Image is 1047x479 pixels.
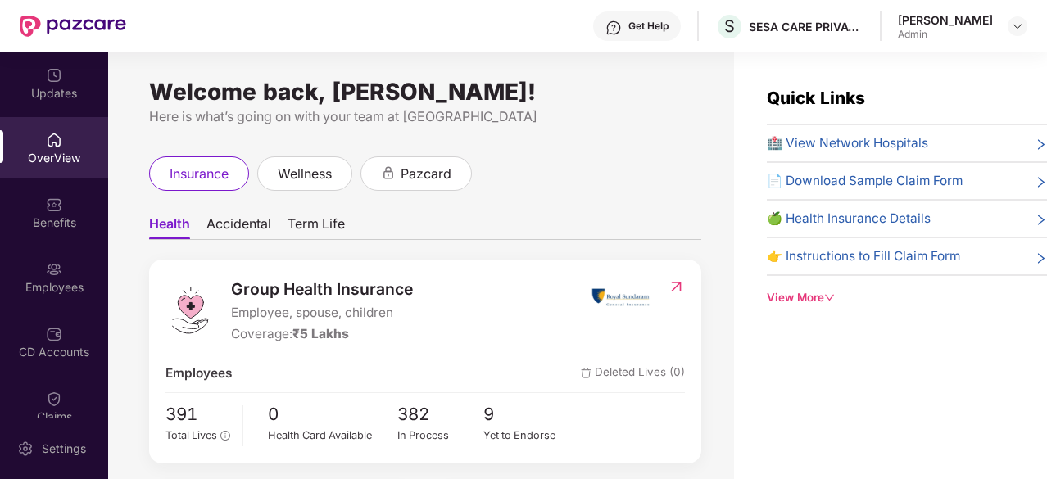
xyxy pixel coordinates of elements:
[288,215,345,239] span: Term Life
[483,427,570,444] div: Yet to Endorse
[581,364,685,383] span: Deleted Lives (0)
[401,164,451,184] span: pazcard
[749,19,863,34] div: SESA CARE PRIVATE LIMITED
[46,67,62,84] img: svg+xml;base64,PHN2ZyBpZD0iVXBkYXRlZCIgeG1sbnM9Imh0dHA6Ly93d3cudzMub3JnLzIwMDAvc3ZnIiB3aWR0aD0iMj...
[898,28,993,41] div: Admin
[149,215,190,239] span: Health
[767,246,960,266] span: 👉 Instructions to Fill Claim Form
[46,132,62,148] img: svg+xml;base64,PHN2ZyBpZD0iSG9tZSIgeG1sbnM9Imh0dHA6Ly93d3cudzMub3JnLzIwMDAvc3ZnIiB3aWR0aD0iMjAiIG...
[149,106,701,127] div: Here is what’s going on with your team at [GEOGRAPHIC_DATA]
[231,303,413,323] span: Employee, spouse, children
[767,88,865,108] span: Quick Links
[1035,137,1047,153] span: right
[724,16,735,36] span: S
[165,286,215,335] img: logo
[149,85,701,98] div: Welcome back, [PERSON_NAME]!
[581,368,591,378] img: deleteIcon
[397,427,484,444] div: In Process
[17,441,34,457] img: svg+xml;base64,PHN2ZyBpZD0iU2V0dGluZy0yMHgyMCIgeG1sbnM9Imh0dHA6Ly93d3cudzMub3JnLzIwMDAvc3ZnIiB3aW...
[668,278,685,295] img: RedirectIcon
[278,164,332,184] span: wellness
[590,277,651,318] img: insurerIcon
[206,215,271,239] span: Accidental
[268,401,397,428] span: 0
[292,326,349,341] span: ₹5 Lakhs
[220,431,229,440] span: info-circle
[483,401,570,428] span: 9
[1035,250,1047,266] span: right
[46,391,62,407] img: svg+xml;base64,PHN2ZyBpZD0iQ2xhaW0iIHhtbG5zPSJodHRwOi8vd3d3LnczLm9yZy8yMDAwL3N2ZyIgd2lkdGg9IjIwIi...
[231,324,413,344] div: Coverage:
[170,164,229,184] span: insurance
[767,133,928,153] span: 🏥 View Network Hospitals
[1035,174,1047,191] span: right
[165,401,230,428] span: 391
[268,427,397,444] div: Health Card Available
[46,261,62,278] img: svg+xml;base64,PHN2ZyBpZD0iRW1wbG95ZWVzIiB4bWxucz0iaHR0cDovL3d3dy53My5vcmcvMjAwMC9zdmciIHdpZHRoPS...
[605,20,622,36] img: svg+xml;base64,PHN2ZyBpZD0iSGVscC0zMngzMiIgeG1sbnM9Imh0dHA6Ly93d3cudzMub3JnLzIwMDAvc3ZnIiB3aWR0aD...
[165,364,232,383] span: Employees
[165,429,217,441] span: Total Lives
[231,277,413,301] span: Group Health Insurance
[824,292,835,303] span: down
[20,16,126,37] img: New Pazcare Logo
[37,441,91,457] div: Settings
[898,12,993,28] div: [PERSON_NAME]
[1035,212,1047,228] span: right
[46,326,62,342] img: svg+xml;base64,PHN2ZyBpZD0iQ0RfQWNjb3VudHMiIGRhdGEtbmFtZT0iQ0QgQWNjb3VudHMiIHhtbG5zPSJodHRwOi8vd3...
[1011,20,1024,33] img: svg+xml;base64,PHN2ZyBpZD0iRHJvcGRvd24tMzJ4MzIiIHhtbG5zPSJodHRwOi8vd3d3LnczLm9yZy8yMDAwL3N2ZyIgd2...
[767,171,963,191] span: 📄 Download Sample Claim Form
[767,209,931,228] span: 🍏 Health Insurance Details
[397,401,484,428] span: 382
[46,197,62,213] img: svg+xml;base64,PHN2ZyBpZD0iQmVuZWZpdHMiIHhtbG5zPSJodHRwOi8vd3d3LnczLm9yZy8yMDAwL3N2ZyIgd2lkdGg9Ij...
[381,165,396,180] div: animation
[628,20,669,33] div: Get Help
[767,289,1047,306] div: View More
